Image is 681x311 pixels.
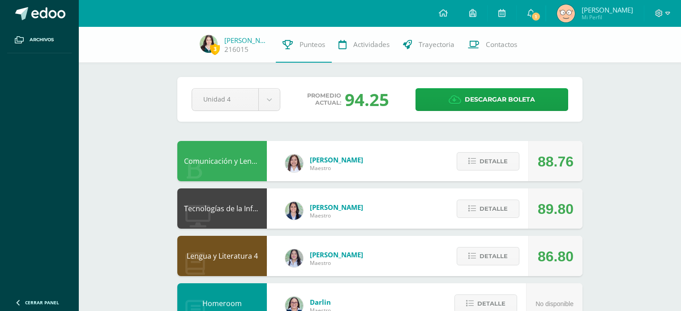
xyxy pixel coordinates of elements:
span: No disponible [535,300,574,307]
div: Tecnologías de la Información y la Comunicación 4 [177,188,267,229]
img: a8c8a8afd4935d5c74b7f82ac1e75ad7.png [200,35,218,53]
img: 7489ccb779e23ff9f2c3e89c21f82ed0.png [285,202,303,220]
a: Unidad 4 [192,89,280,111]
span: [PERSON_NAME] [310,250,363,259]
span: Darlin [310,298,331,307]
a: Archivos [7,27,72,53]
img: df6a3bad71d85cf97c4a6d1acf904499.png [285,249,303,267]
button: Detalle [457,152,519,170]
a: Actividades [332,27,396,63]
span: Trayectoria [419,40,454,49]
span: [PERSON_NAME] [582,5,633,14]
span: Maestro [310,212,363,219]
span: Maestro [310,259,363,267]
div: 86.80 [538,236,574,277]
span: Contactos [486,40,517,49]
button: Detalle [457,247,519,265]
span: 1 [531,12,541,21]
a: Trayectoria [396,27,461,63]
span: [PERSON_NAME] [310,203,363,212]
span: Mi Perfil [582,13,633,21]
img: 1a8e710f44a0a7f643d7a96b21ec3aa4.png [557,4,575,22]
div: Lengua y Literatura 4 [177,236,267,276]
a: [PERSON_NAME] [224,36,269,45]
img: acecb51a315cac2de2e3deefdb732c9f.png [285,154,303,172]
button: Detalle [457,200,519,218]
a: Descargar boleta [415,88,568,111]
a: Punteos [276,27,332,63]
div: 89.80 [538,189,574,229]
span: Detalle [480,153,508,170]
span: Archivos [30,36,54,43]
span: Detalle [480,200,508,217]
span: Actividades [353,40,390,49]
span: Detalle [480,248,508,264]
div: Comunicación y Lenguaje L3 Inglés 4 [177,141,267,181]
span: Promedio actual: [307,92,341,107]
a: 216015 [224,45,248,54]
span: 3 [210,43,220,55]
span: [PERSON_NAME] [310,155,363,164]
span: Maestro [310,164,363,172]
a: Contactos [461,27,524,63]
span: Descargar boleta [465,89,535,111]
span: Punteos [300,40,325,49]
div: 88.76 [538,141,574,182]
span: Unidad 4 [203,89,247,110]
div: 94.25 [345,88,389,111]
span: Cerrar panel [25,299,59,306]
